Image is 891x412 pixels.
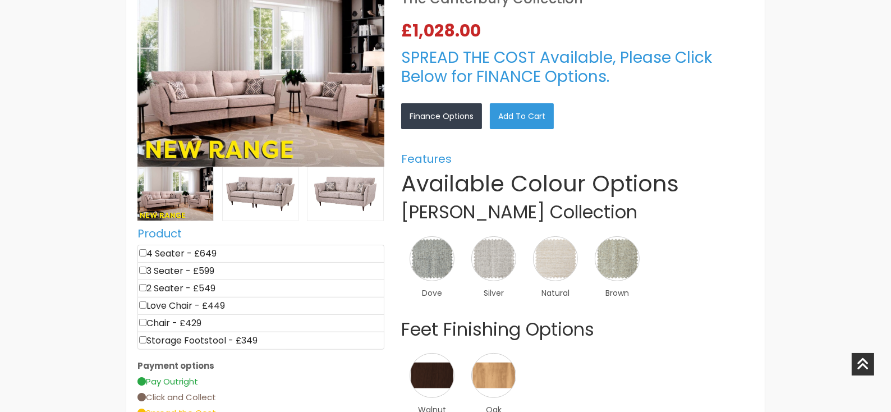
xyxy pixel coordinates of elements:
h3: SPREAD THE COST Available, Please Click Below for FINANCE Options. [401,48,754,86]
li: 4 Seater - £649 [137,245,384,263]
li: 3 Seater - £599 [137,262,384,280]
span: Natural [533,287,578,299]
span: £1,028.00 [401,22,485,39]
img: Natural [533,236,578,281]
li: 2 Seater - £549 [137,280,384,297]
li: Love Chair - £449 [137,297,384,315]
a: Add to Cart [490,103,554,129]
span: Click and Collect [137,391,216,403]
a: Finance Options [401,103,482,129]
h2: Feet Finishing Options [401,319,754,340]
li: Storage Footstool - £349 [137,332,384,350]
span: Pay Outright [137,376,198,387]
img: Oak [471,353,516,398]
img: Silver [471,236,516,281]
img: Dove [410,236,454,281]
span: Silver [471,287,516,299]
span: Brown [595,287,640,299]
h5: Features [401,152,754,166]
img: Brown [595,236,640,281]
h1: Available Colour Options [401,170,754,197]
span: Dove [410,287,454,299]
b: Payment options [137,360,214,372]
h5: Product [137,227,384,240]
h2: [PERSON_NAME] Collection [401,202,754,223]
li: Chair - £429 [137,314,384,332]
img: Walnut [410,353,454,398]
